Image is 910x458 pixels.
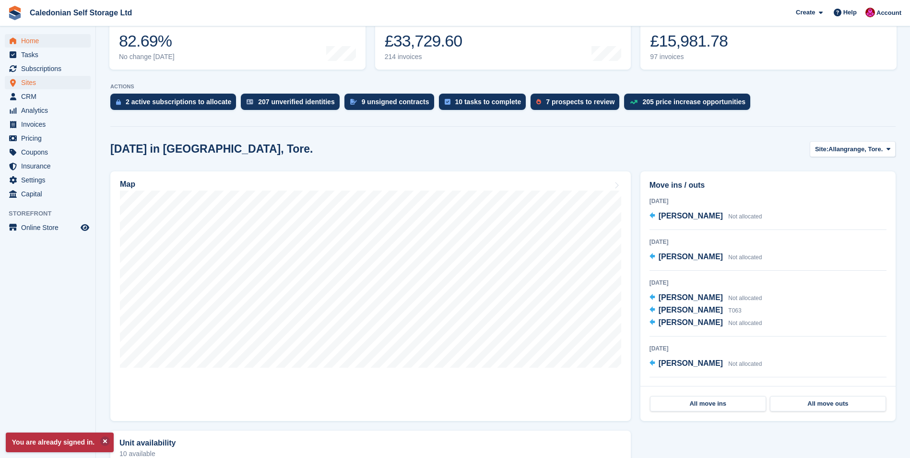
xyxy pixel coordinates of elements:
[9,209,95,218] span: Storefront
[5,34,91,48] a: menu
[5,132,91,145] a: menu
[650,317,762,329] a: [PERSON_NAME] Not allocated
[5,104,91,117] a: menu
[728,320,762,326] span: Not allocated
[659,293,723,301] span: [PERSON_NAME]
[21,48,79,61] span: Tasks
[350,99,357,105] img: contract_signature_icon-13c848040528278c33f63329250d36e43548de30e8caae1d1a13099fd9432cc5.svg
[5,173,91,187] a: menu
[21,132,79,145] span: Pricing
[79,222,91,233] a: Preview store
[109,9,366,70] a: Occupancy 82.69% No change [DATE]
[21,104,79,117] span: Analytics
[344,94,439,115] a: 9 unsigned contracts
[385,53,462,61] div: 214 invoices
[815,145,828,154] span: Site:
[119,439,176,447] h2: Unit availability
[21,118,79,131] span: Invoices
[650,278,886,287] div: [DATE]
[455,98,521,106] div: 10 tasks to complete
[126,98,231,106] div: 2 active subscriptions to allocate
[445,99,450,105] img: task-75834270c22a3079a89374b754ae025e5fb1db73e45f91037f5363f120a921f8.svg
[865,8,875,17] img: Donald Mathieson
[546,98,615,106] div: 7 prospects to review
[624,94,755,115] a: 205 price increase opportunities
[5,221,91,234] a: menu
[828,145,883,154] span: Allangrange, Tore.
[650,396,766,411] a: All move ins
[439,94,531,115] a: 10 tasks to complete
[650,304,742,317] a: [PERSON_NAME] T063
[241,94,344,115] a: 207 unverified identities
[8,6,22,20] img: stora-icon-8386f47178a22dfd0bd8f6a31ec36ba5ce8667c1dd55bd0f319d3a0aa187defe.svg
[650,31,728,51] div: £15,981.78
[650,358,762,370] a: [PERSON_NAME] Not allocated
[5,118,91,131] a: menu
[5,187,91,201] a: menu
[116,99,121,105] img: active_subscription_to_allocate_icon-d502201f5373d7db506a760aba3b589e785aa758c864c3986d89f69b8ff3...
[640,9,897,70] a: Awaiting payment £15,981.78 97 invoices
[650,344,886,353] div: [DATE]
[110,94,241,115] a: 2 active subscriptions to allocate
[659,212,723,220] span: [PERSON_NAME]
[110,84,896,90] p: ACTIONS
[119,31,175,51] div: 82.69%
[536,99,541,105] img: prospect-51fa495bee0391a8d652442698ab0144808aea92771e9ea1ae160a38d050c398.svg
[21,90,79,103] span: CRM
[5,76,91,89] a: menu
[258,98,335,106] div: 207 unverified identities
[21,187,79,201] span: Capital
[728,254,762,261] span: Not allocated
[5,159,91,173] a: menu
[810,141,896,157] button: Site: Allangrange, Tore.
[375,9,631,70] a: Month-to-date sales £33,729.60 214 invoices
[21,62,79,75] span: Subscriptions
[119,53,175,61] div: No change [DATE]
[21,34,79,48] span: Home
[120,180,135,189] h2: Map
[385,31,462,51] div: £33,729.60
[21,76,79,89] span: Sites
[728,307,741,314] span: T063
[247,99,253,105] img: verify_identity-adf6edd0f0f0b5bbfe63781bf79b02c33cf7c696d77639b501bdc392416b5a36.svg
[26,5,136,21] a: Caledonian Self Storage Ltd
[110,171,631,421] a: Map
[659,359,723,367] span: [PERSON_NAME]
[630,100,638,104] img: price_increase_opportunities-93ffe204e8149a01c8c9dc8f82e8f89637d9d84a8eef4429ea346261dce0b2c0.svg
[843,8,857,17] span: Help
[5,48,91,61] a: menu
[659,318,723,326] span: [PERSON_NAME]
[650,251,762,264] a: [PERSON_NAME] Not allocated
[5,90,91,103] a: menu
[21,221,79,234] span: Online Store
[119,450,622,457] p: 10 available
[728,213,762,220] span: Not allocated
[21,159,79,173] span: Insurance
[728,295,762,301] span: Not allocated
[362,98,429,106] div: 9 unsigned contracts
[650,210,762,223] a: [PERSON_NAME] Not allocated
[642,98,745,106] div: 205 price increase opportunities
[531,94,624,115] a: 7 prospects to review
[110,143,313,156] h2: [DATE] in [GEOGRAPHIC_DATA], Tore.
[876,8,901,18] span: Account
[5,62,91,75] a: menu
[650,385,886,394] div: [DATE]
[728,361,762,367] span: Not allocated
[650,53,728,61] div: 97 invoices
[770,396,886,411] a: All move outs
[650,180,886,191] h2: Move ins / outs
[5,145,91,159] a: menu
[659,306,723,314] span: [PERSON_NAME]
[650,292,762,304] a: [PERSON_NAME] Not allocated
[21,173,79,187] span: Settings
[796,8,815,17] span: Create
[21,145,79,159] span: Coupons
[659,253,723,261] span: [PERSON_NAME]
[650,197,886,205] div: [DATE]
[6,433,114,452] p: You are already signed in.
[650,238,886,246] div: [DATE]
